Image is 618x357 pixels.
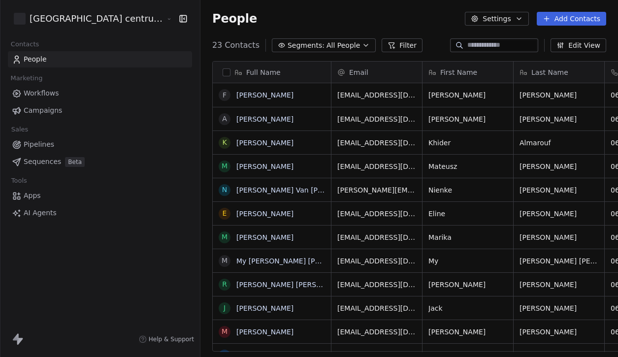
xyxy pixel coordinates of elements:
[337,232,416,242] span: [EMAIL_ADDRESS][DOMAIN_NAME]
[531,67,568,77] span: Last Name
[428,209,507,219] span: Eline
[337,185,416,195] span: [PERSON_NAME][EMAIL_ADDRESS][PERSON_NAME][DOMAIN_NAME]
[236,281,353,289] a: [PERSON_NAME] [PERSON_NAME]
[236,139,293,147] a: [PERSON_NAME]
[428,280,507,290] span: [PERSON_NAME]
[331,62,422,83] div: Email
[222,114,227,124] div: A
[520,209,598,219] span: [PERSON_NAME]
[382,38,423,52] button: Filter
[24,54,47,65] span: People
[7,122,33,137] span: Sales
[65,157,85,167] span: Beta
[149,335,194,343] span: Help & Support
[514,62,604,83] div: Last Name
[349,67,368,77] span: Email
[520,256,598,266] span: [PERSON_NAME] [PERSON_NAME]
[428,138,507,148] span: Khider
[520,90,598,100] span: [PERSON_NAME]
[236,257,365,265] a: My [PERSON_NAME] [PERSON_NAME]
[8,154,192,170] a: SequencesBeta
[24,105,62,116] span: Campaigns
[537,12,606,26] button: Add Contacts
[236,186,368,194] a: [PERSON_NAME] Van [PERSON_NAME]
[520,327,598,337] span: [PERSON_NAME]
[520,303,598,313] span: [PERSON_NAME]
[8,85,192,101] a: Workflows
[520,114,598,124] span: [PERSON_NAME]
[222,326,228,337] div: M
[288,40,325,51] span: Segments:
[8,102,192,119] a: Campaigns
[212,39,260,51] span: 23 Contacts
[224,303,226,313] div: J
[551,38,606,52] button: Edit View
[6,71,47,86] span: Marketing
[428,90,507,100] span: [PERSON_NAME]
[12,10,159,27] button: [GEOGRAPHIC_DATA] centrum [GEOGRAPHIC_DATA]
[337,327,416,337] span: [EMAIL_ADDRESS][DOMAIN_NAME]
[236,233,293,241] a: [PERSON_NAME]
[236,304,293,312] a: [PERSON_NAME]
[520,138,598,148] span: Almarouf
[24,157,61,167] span: Sequences
[222,279,227,290] div: R
[520,280,598,290] span: [PERSON_NAME]
[212,11,257,26] span: People
[223,208,227,219] div: E
[337,280,416,290] span: [EMAIL_ADDRESS][DOMAIN_NAME]
[428,303,507,313] span: Jack
[236,328,293,336] a: [PERSON_NAME]
[24,191,41,201] span: Apps
[428,114,507,124] span: [PERSON_NAME]
[8,136,192,153] a: Pipelines
[428,327,507,337] span: [PERSON_NAME]
[465,12,528,26] button: Settings
[337,303,416,313] span: [EMAIL_ADDRESS][DOMAIN_NAME]
[30,12,164,25] span: [GEOGRAPHIC_DATA] centrum [GEOGRAPHIC_DATA]
[337,114,416,124] span: [EMAIL_ADDRESS][DOMAIN_NAME]
[428,232,507,242] span: Marika
[222,137,227,148] div: K
[520,162,598,171] span: [PERSON_NAME]
[6,37,43,52] span: Contacts
[236,115,293,123] a: [PERSON_NAME]
[222,185,227,195] div: N
[428,162,507,171] span: Mateusz
[222,161,228,171] div: M
[24,88,59,98] span: Workflows
[337,256,416,266] span: [EMAIL_ADDRESS][DOMAIN_NAME]
[213,62,331,83] div: Full Name
[236,91,293,99] a: [PERSON_NAME]
[337,209,416,219] span: [EMAIL_ADDRESS][DOMAIN_NAME]
[223,90,227,100] div: F
[7,173,31,188] span: Tools
[213,83,331,352] div: grid
[520,232,598,242] span: [PERSON_NAME]
[326,40,360,51] span: All People
[24,139,54,150] span: Pipelines
[24,208,57,218] span: AI Agents
[8,51,192,67] a: People
[337,162,416,171] span: [EMAIL_ADDRESS][DOMAIN_NAME]
[8,205,192,221] a: AI Agents
[236,210,293,218] a: [PERSON_NAME]
[440,67,477,77] span: First Name
[246,67,281,77] span: Full Name
[337,90,416,100] span: [EMAIL_ADDRESS][DOMAIN_NAME]
[337,138,416,148] span: [EMAIL_ADDRESS][DOMAIN_NAME]
[222,256,228,266] div: M
[236,162,293,170] a: [PERSON_NAME]
[428,185,507,195] span: Nienke
[428,256,507,266] span: My
[222,232,228,242] div: M
[520,185,598,195] span: [PERSON_NAME]
[423,62,513,83] div: First Name
[8,188,192,204] a: Apps
[139,335,194,343] a: Help & Support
